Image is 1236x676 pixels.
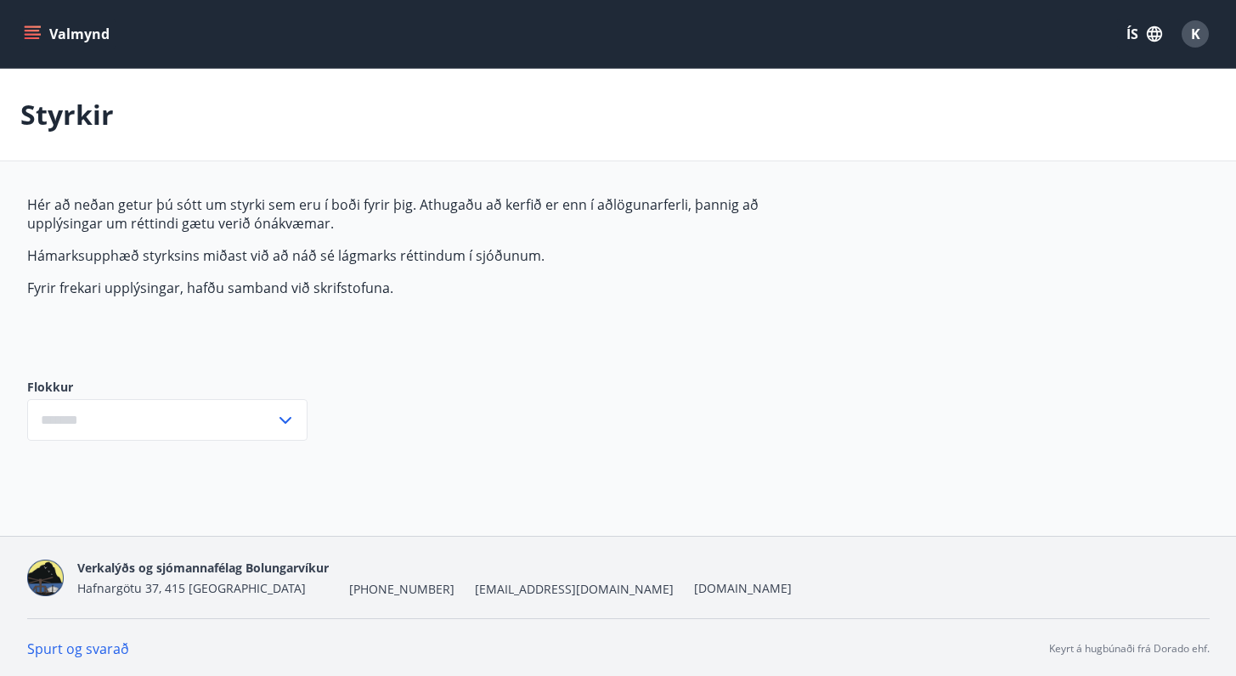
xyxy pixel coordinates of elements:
[27,195,829,233] p: Hér að neðan getur þú sótt um styrki sem eru í boði fyrir þig. Athugaðu að kerfið er enn í aðlögu...
[27,639,129,658] a: Spurt og svarað
[77,560,329,576] span: Verkalýðs og sjómannafélag Bolungarvíkur
[694,580,792,596] a: [DOMAIN_NAME]
[27,246,829,265] p: Hámarksupphæð styrksins miðast við að náð sé lágmarks réttindum í sjóðunum.
[1049,641,1210,656] p: Keyrt á hugbúnaði frá Dorado ehf.
[27,560,64,596] img: Y5n7CkIoRvKKEd9I926jDlVuWCzjgAo8AnzWJrkA.png
[1175,14,1216,54] button: K
[349,581,454,598] span: [PHONE_NUMBER]
[1117,19,1171,49] button: ÍS
[27,279,829,297] p: Fyrir frekari upplýsingar, hafðu samband við skrifstofuna.
[475,581,674,598] span: [EMAIL_ADDRESS][DOMAIN_NAME]
[20,19,116,49] button: menu
[77,580,306,596] span: Hafnargötu 37, 415 [GEOGRAPHIC_DATA]
[27,379,308,396] label: Flokkur
[1191,25,1200,43] span: K
[20,96,114,133] p: Styrkir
